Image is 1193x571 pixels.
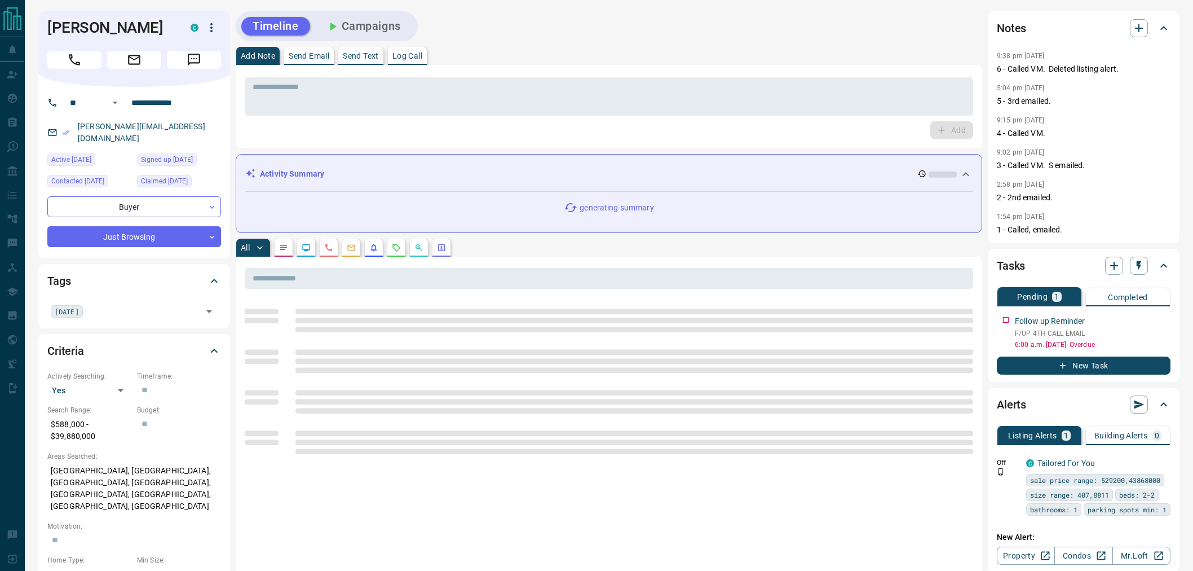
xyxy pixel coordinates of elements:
p: Areas Searched: [47,451,221,462]
h2: Alerts [997,396,1026,414]
div: Tue Oct 07 2025 [47,175,131,191]
p: 9:38 pm [DATE] [997,52,1045,60]
button: Open [108,96,122,109]
p: 4 - Called VM. [997,128,1170,139]
div: Sat Oct 11 2025 [47,153,131,169]
p: 6 - Called VM. Deleted listing alert. [997,63,1170,75]
h2: Tasks [997,257,1025,275]
button: Timeline [241,17,310,36]
p: 1 - Called, emailed. [997,224,1170,236]
div: Tags [47,267,221,295]
p: Off [997,458,1019,468]
span: Message [167,51,221,69]
p: 2:58 pm [DATE] [997,181,1045,188]
p: 1 [1064,432,1068,440]
svg: Push Notification Only [997,468,1005,476]
p: Completed [1108,293,1148,301]
span: Active [DATE] [51,154,91,165]
span: Contacted [DATE] [51,175,104,187]
span: [DATE] [55,306,79,317]
a: [PERSON_NAME][EMAIL_ADDRESS][DOMAIN_NAME] [78,122,205,143]
a: Tailored For You [1037,459,1095,468]
p: 9:15 pm [DATE] [997,116,1045,124]
p: Actively Searching: [47,371,131,381]
button: New Task [997,357,1170,375]
div: condos.ca [1026,459,1034,467]
a: Mr.Loft [1112,547,1170,565]
p: Home Type: [47,555,131,565]
p: Listing Alerts [1008,432,1057,440]
svg: Agent Actions [437,243,446,252]
h2: Criteria [47,342,84,360]
svg: Email Verified [62,129,70,137]
p: 1 [1054,293,1059,301]
div: condos.ca [191,24,198,32]
div: Buyer [47,196,221,217]
p: F/UP 4TH CALL EMAIL [1015,328,1170,339]
p: Timeframe: [137,371,221,381]
div: Notes [997,15,1170,42]
p: All [241,244,250,252]
span: parking spots min: 1 [1088,504,1167,515]
div: Criteria [47,337,221,364]
p: Motivation: [47,521,221,532]
p: New Alert: [997,532,1170,543]
span: sale price range: 529200,43868000 [1030,475,1160,486]
p: [GEOGRAPHIC_DATA], [GEOGRAPHIC_DATA], [GEOGRAPHIC_DATA], [GEOGRAPHIC_DATA], [GEOGRAPHIC_DATA], [G... [47,462,221,516]
svg: Requests [392,243,401,252]
svg: Calls [324,243,333,252]
button: Open [201,304,217,319]
p: Building Alerts [1094,432,1148,440]
p: Log Call [392,52,422,60]
p: Pending [1017,293,1048,301]
p: 9:02 pm [DATE] [997,148,1045,156]
p: Search Range: [47,405,131,415]
p: Activity Summary [260,168,324,180]
p: $588,000 - $39,880,000 [47,415,131,446]
p: Follow up Reminder [1015,315,1085,327]
p: 5:04 pm [DATE] [997,84,1045,92]
svg: Emails [347,243,356,252]
svg: Listing Alerts [369,243,378,252]
span: size range: 407,8811 [1030,489,1109,500]
p: Add Note [241,52,275,60]
h2: Tags [47,272,70,290]
div: Yes [47,381,131,399]
a: Property [997,547,1055,565]
p: 3 - Called VM. S emailed. [997,160,1170,172]
div: Activity Summary [245,164,973,185]
p: 5 - 3rd emailed. [997,95,1170,107]
a: Condos [1054,547,1112,565]
div: Thu Jun 30 2022 [137,153,221,169]
p: 0 [1155,432,1159,440]
span: Signed up [DATE] [141,154,193,165]
span: Claimed [DATE] [141,175,188,187]
h1: [PERSON_NAME] [47,19,174,37]
div: Sun Oct 05 2025 [137,175,221,191]
p: Send Text [343,52,379,60]
svg: Notes [279,243,288,252]
div: Alerts [997,391,1170,418]
button: Campaigns [315,17,412,36]
p: generating summary [580,202,653,214]
p: Send Email [289,52,329,60]
span: beds: 2-2 [1119,489,1155,500]
p: Min Size: [137,555,221,565]
p: 2 - 2nd emailed. [997,192,1170,204]
span: bathrooms: 1 [1030,504,1077,515]
span: Call [47,51,101,69]
svg: Lead Browsing Activity [302,243,311,252]
p: 1:54 pm [DATE] [997,213,1045,221]
p: Budget: [137,405,221,415]
p: 6:00 a.m. [DATE] - Overdue [1015,340,1170,350]
h2: Notes [997,19,1026,37]
div: Tasks [997,252,1170,279]
span: Email [107,51,161,69]
div: Just Browsing [47,226,221,247]
svg: Opportunities [414,243,423,252]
